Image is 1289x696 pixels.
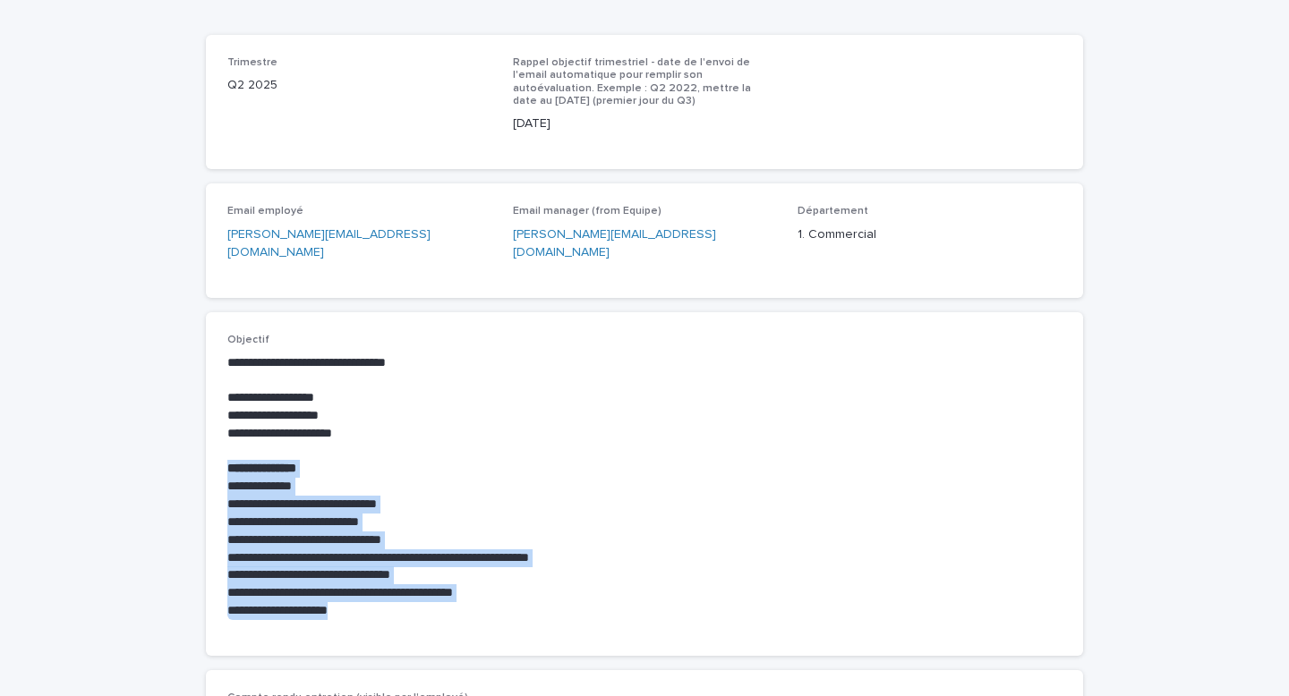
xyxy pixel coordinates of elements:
[513,228,716,259] a: [PERSON_NAME][EMAIL_ADDRESS][DOMAIN_NAME]
[227,206,303,216] span: Email employé
[798,225,1062,244] p: 1. Commercial
[227,76,491,95] p: Q2 2025
[227,57,277,68] span: Trimestre
[513,57,751,106] span: Rappel objectif trimestriel - date de l'envoi de l'email automatique pour remplir son autoévaluat...
[227,335,269,345] span: Objectif
[513,206,662,216] span: Email manager (from Equipe)
[798,206,868,216] span: Département
[227,228,431,259] a: [PERSON_NAME][EMAIL_ADDRESS][DOMAIN_NAME]
[513,115,777,133] p: [DATE]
